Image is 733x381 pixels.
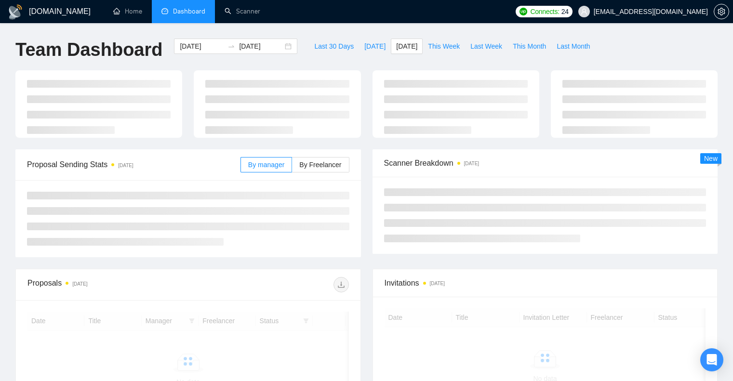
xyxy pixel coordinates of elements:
h1: Team Dashboard [15,39,162,61]
time: [DATE] [464,161,479,166]
button: [DATE] [359,39,391,54]
span: This Week [428,41,460,52]
img: upwork-logo.png [520,8,527,15]
button: Last Week [465,39,507,54]
span: 24 [561,6,569,17]
time: [DATE] [430,281,445,286]
a: searchScanner [225,7,260,15]
span: [DATE] [396,41,417,52]
input: Start date [180,41,224,52]
span: Invitations [385,277,706,289]
a: homeHome [113,7,142,15]
span: dashboard [161,8,168,14]
span: This Month [513,41,546,52]
span: By Freelancer [299,161,341,169]
div: Open Intercom Messenger [700,348,723,371]
time: [DATE] [118,163,133,168]
img: logo [8,4,23,20]
span: Last 30 Days [314,41,354,52]
button: Last Month [551,39,595,54]
button: setting [714,4,729,19]
span: New [704,155,718,162]
span: Last Month [557,41,590,52]
span: Scanner Breakdown [384,157,706,169]
input: End date [239,41,283,52]
span: Connects: [530,6,559,17]
button: This Month [507,39,551,54]
div: Proposals [27,277,188,292]
span: Last Week [470,41,502,52]
a: setting [714,8,729,15]
button: This Week [423,39,465,54]
span: swap-right [227,42,235,50]
span: Proposal Sending Stats [27,158,240,171]
span: to [227,42,235,50]
span: [DATE] [364,41,386,52]
span: user [581,8,587,15]
button: Last 30 Days [309,39,359,54]
span: Dashboard [173,7,205,15]
button: [DATE] [391,39,423,54]
span: setting [714,8,729,15]
span: By manager [248,161,284,169]
time: [DATE] [72,281,87,287]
